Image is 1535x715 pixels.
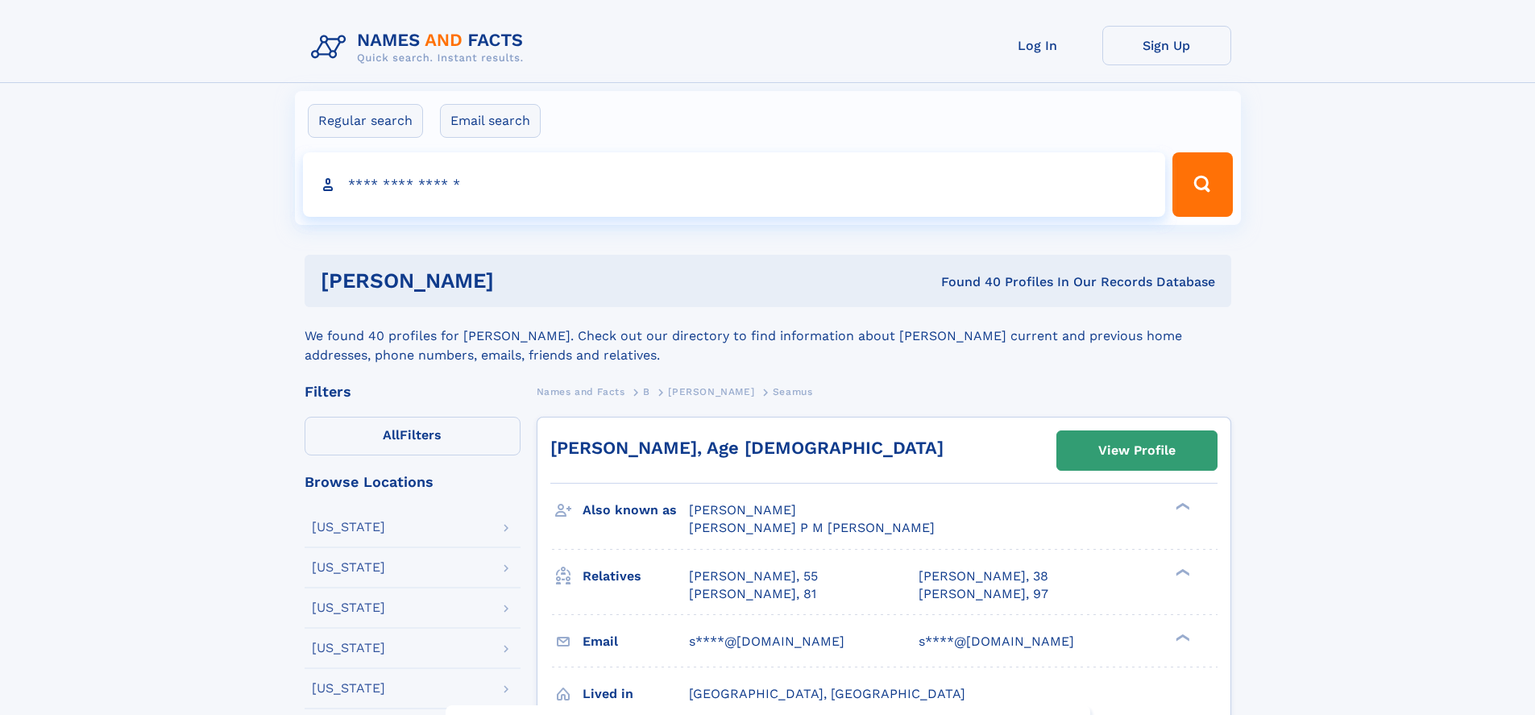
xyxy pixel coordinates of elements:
[1172,501,1191,512] div: ❯
[305,26,537,69] img: Logo Names and Facts
[383,427,400,443] span: All
[668,381,754,401] a: [PERSON_NAME]
[583,497,689,524] h3: Also known as
[717,273,1215,291] div: Found 40 Profiles In Our Records Database
[668,386,754,397] span: [PERSON_NAME]
[643,381,650,401] a: B
[321,271,718,291] h1: [PERSON_NAME]
[303,152,1166,217] input: search input
[305,385,521,399] div: Filters
[308,104,423,138] label: Regular search
[1098,432,1176,469] div: View Profile
[1172,567,1191,577] div: ❯
[1172,632,1191,642] div: ❯
[689,585,816,603] a: [PERSON_NAME], 81
[689,686,965,701] span: [GEOGRAPHIC_DATA], [GEOGRAPHIC_DATA]
[312,521,385,534] div: [US_STATE]
[312,642,385,655] div: [US_STATE]
[773,386,813,397] span: Seamus
[440,104,541,138] label: Email search
[689,520,935,535] span: [PERSON_NAME] P M [PERSON_NAME]
[1057,431,1217,470] a: View Profile
[312,561,385,574] div: [US_STATE]
[583,563,689,590] h3: Relatives
[643,386,650,397] span: B
[305,475,521,489] div: Browse Locations
[919,585,1048,603] a: [PERSON_NAME], 97
[312,601,385,614] div: [US_STATE]
[550,438,944,458] a: [PERSON_NAME], Age [DEMOGRAPHIC_DATA]
[305,307,1231,365] div: We found 40 profiles for [PERSON_NAME]. Check out our directory to find information about [PERSON...
[537,381,625,401] a: Names and Facts
[689,502,796,518] span: [PERSON_NAME]
[1102,26,1231,65] a: Sign Up
[689,567,818,585] a: [PERSON_NAME], 55
[973,26,1102,65] a: Log In
[583,680,689,708] h3: Lived in
[305,417,521,455] label: Filters
[583,628,689,655] h3: Email
[1172,152,1232,217] button: Search Button
[919,567,1048,585] a: [PERSON_NAME], 38
[312,682,385,695] div: [US_STATE]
